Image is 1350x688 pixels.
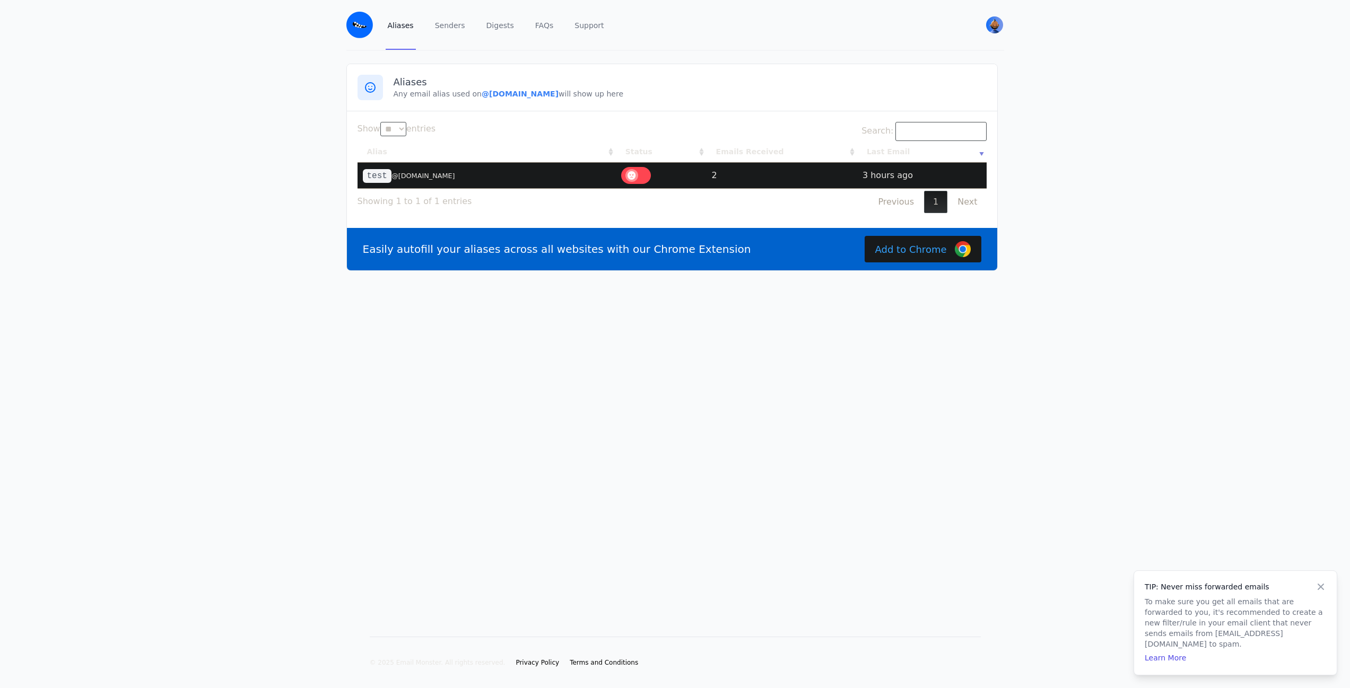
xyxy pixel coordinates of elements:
a: Privacy Policy [516,658,559,667]
img: Izaya's Avatar [986,16,1003,33]
a: 1 [924,191,947,213]
div: Showing 1 to 1 of 1 entries [358,189,472,208]
td: 3 hours ago [857,163,987,188]
img: Email Monster [346,12,373,38]
h4: TIP: Never miss forwarded emails [1145,581,1326,592]
p: Any email alias used on will show up here [394,89,987,99]
label: Show entries [358,124,436,134]
span: Add to Chrome [875,242,947,257]
p: Easily autofill your aliases across all websites with our Chrome Extension [363,242,751,257]
img: Google Chrome Logo [955,241,971,257]
li: © 2025 Email Monster. All rights reserved. [370,658,506,667]
a: Previous [869,191,923,213]
select: Showentries [380,122,406,136]
th: Status: activate to sort column ascending [616,141,707,163]
a: Terms and Conditions [570,658,638,667]
th: Emails Received: activate to sort column ascending [707,141,857,163]
a: Add to Chrome [865,236,981,262]
input: Search: [895,122,987,141]
p: To make sure you get all emails that are forwarded to you, it's recommended to create a new filte... [1145,596,1326,649]
td: 2 [707,163,857,188]
a: Next [948,191,986,213]
b: @[DOMAIN_NAME] [482,90,559,98]
a: Learn More [1145,654,1186,662]
button: User menu [985,15,1004,34]
th: Alias: activate to sort column ascending [358,141,616,163]
small: @[DOMAIN_NAME] [391,172,455,180]
h3: Aliases [394,76,987,89]
code: test [363,169,391,183]
th: Last Email: activate to sort column ascending [857,141,987,163]
label: Search: [861,126,986,136]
